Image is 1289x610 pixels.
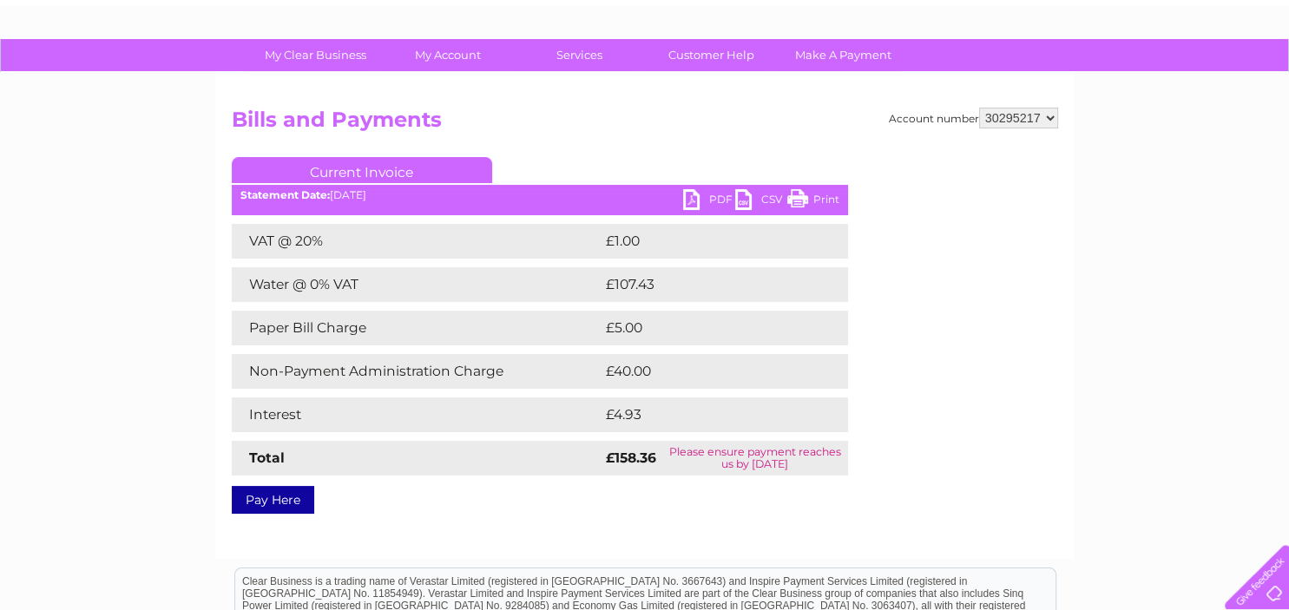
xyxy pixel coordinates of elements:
a: Current Invoice [232,157,492,183]
div: [DATE] [232,189,848,201]
a: My Clear Business [244,39,387,71]
td: Please ensure payment reaches us by [DATE] [661,441,847,476]
a: Print [787,189,839,214]
a: Pay Here [232,486,314,514]
td: Non-Payment Administration Charge [232,354,602,389]
div: Account number [889,108,1058,128]
a: Energy [1027,74,1065,87]
a: Services [508,39,651,71]
a: Blog [1138,74,1163,87]
img: logo.png [45,45,134,98]
strong: Total [249,449,285,466]
a: PDF [683,189,735,214]
div: Clear Business is a trading name of Verastar Limited (registered in [GEOGRAPHIC_DATA] No. 3667643... [235,10,1056,84]
a: Water [983,74,1016,87]
td: Interest [232,397,602,432]
strong: £158.36 [606,449,656,466]
td: £40.00 [602,354,814,389]
a: Telecoms [1075,74,1128,87]
td: VAT @ 20% [232,224,602,259]
a: Make A Payment [772,39,915,71]
td: £107.43 [602,267,816,302]
td: £4.93 [602,397,807,432]
td: £5.00 [602,311,808,345]
b: Statement Date: [240,188,330,201]
a: 0333 014 3131 [962,9,1082,30]
a: My Account [376,39,519,71]
a: Contact [1174,74,1216,87]
h2: Bills and Payments [232,108,1058,141]
a: Log out [1232,74,1273,87]
td: Water @ 0% VAT [232,267,602,302]
td: £1.00 [602,224,806,259]
a: Customer Help [640,39,783,71]
a: CSV [735,189,787,214]
td: Paper Bill Charge [232,311,602,345]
